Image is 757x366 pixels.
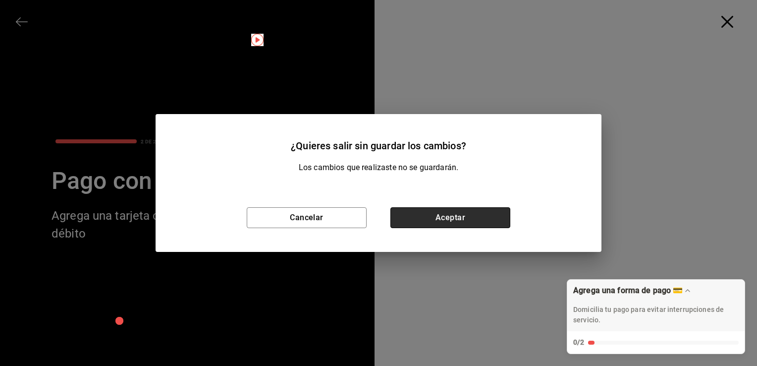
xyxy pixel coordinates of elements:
[299,162,458,174] p: Los cambios que realizaste no se guardarán.
[567,280,745,354] button: Expandir lista de verificación
[390,207,510,228] button: Aceptar
[573,337,584,348] div: 0/2
[573,286,683,295] div: Agrega una forma de pago 💳
[251,34,264,46] img: Marcador de información sobre herramientas
[573,305,739,325] p: Domicilia tu pago para evitar interrupciones de servicio.
[567,280,745,331] div: Lista de comprobación de arrastrar para mover
[156,114,601,162] h2: ¿Quieres salir sin guardar los cambios?
[247,207,367,228] button: Cancelar
[567,279,745,354] div: Agrega una forma de pago 💳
